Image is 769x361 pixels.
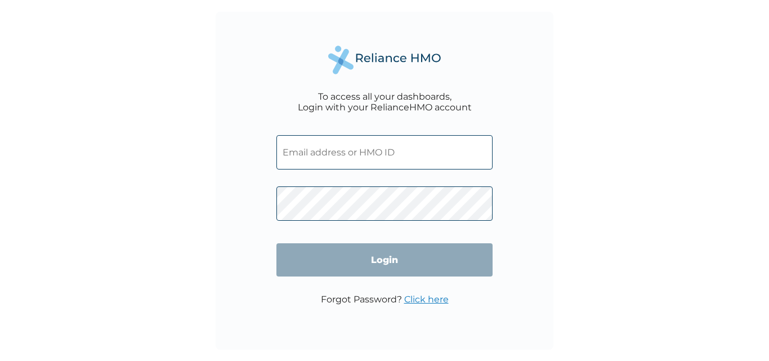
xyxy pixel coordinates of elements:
[404,294,449,305] a: Click here
[276,135,493,170] input: Email address or HMO ID
[276,243,493,277] input: Login
[321,294,449,305] p: Forgot Password?
[298,91,472,113] div: To access all your dashboards, Login with your RelianceHMO account
[328,46,441,74] img: Reliance Health's Logo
